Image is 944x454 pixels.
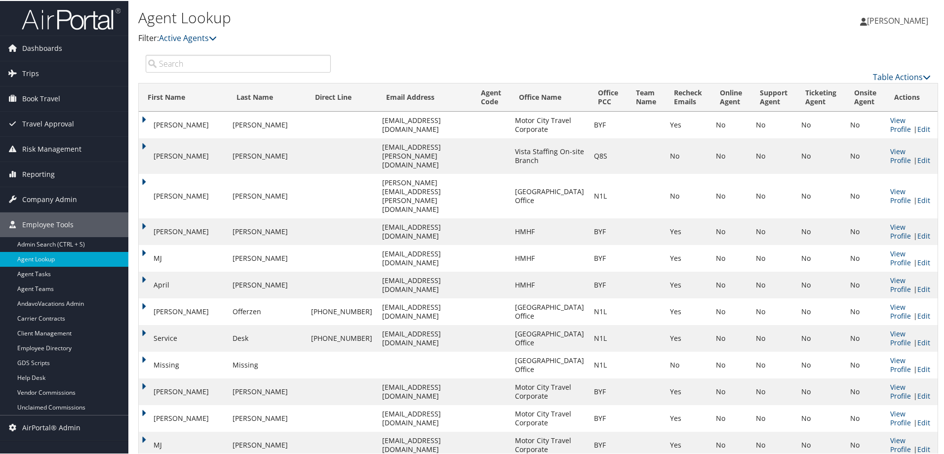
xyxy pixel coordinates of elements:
[228,351,306,377] td: Missing
[510,111,589,137] td: Motor City Travel Corporate
[845,217,885,244] td: No
[917,284,930,293] a: Edit
[885,324,938,351] td: |
[377,217,472,244] td: [EMAIL_ADDRESS][DOMAIN_NAME]
[867,14,928,25] span: [PERSON_NAME]
[751,217,796,244] td: No
[796,377,845,404] td: No
[139,271,228,297] td: April
[510,83,589,111] th: Office Name: activate to sort column ascending
[796,324,845,351] td: No
[890,146,911,164] a: View Profile
[845,324,885,351] td: No
[159,32,217,42] a: Active Agents
[139,324,228,351] td: Service
[845,404,885,431] td: No
[589,297,627,324] td: N1L
[589,137,627,173] td: Q8S
[890,221,911,240] a: View Profile
[510,271,589,297] td: HMHF
[377,324,472,351] td: [EMAIL_ADDRESS][DOMAIN_NAME]
[845,351,885,377] td: No
[885,271,938,297] td: |
[589,324,627,351] td: N1L
[885,377,938,404] td: |
[22,35,62,60] span: Dashboards
[751,83,796,111] th: Support Agent: activate to sort column ascending
[796,173,845,217] td: No
[711,271,751,297] td: No
[890,275,911,293] a: View Profile
[139,217,228,244] td: [PERSON_NAME]
[845,137,885,173] td: No
[917,337,930,346] a: Edit
[665,271,711,297] td: Yes
[589,271,627,297] td: BYF
[139,111,228,137] td: [PERSON_NAME]
[139,377,228,404] td: [PERSON_NAME]
[751,351,796,377] td: No
[860,5,938,35] a: [PERSON_NAME]
[22,211,74,236] span: Employee Tools
[917,417,930,426] a: Edit
[890,355,911,373] a: View Profile
[917,310,930,320] a: Edit
[917,230,930,240] a: Edit
[139,83,228,111] th: First Name: activate to sort column ascending
[138,31,671,44] p: Filter:
[917,195,930,204] a: Edit
[589,217,627,244] td: BYF
[711,297,751,324] td: No
[228,111,306,137] td: [PERSON_NAME]
[306,324,377,351] td: [PHONE_NUMBER]
[845,83,885,111] th: Onsite Agent: activate to sort column ascending
[751,404,796,431] td: No
[917,124,930,133] a: Edit
[589,244,627,271] td: BYF
[22,111,74,135] span: Travel Approval
[228,271,306,297] td: [PERSON_NAME]
[665,351,711,377] td: No
[873,71,931,82] a: Table Actions
[228,244,306,271] td: [PERSON_NAME]
[22,85,60,110] span: Book Travel
[845,244,885,271] td: No
[917,364,930,373] a: Edit
[885,173,938,217] td: |
[665,297,711,324] td: Yes
[22,136,81,161] span: Risk Management
[890,248,911,266] a: View Profile
[796,351,845,377] td: No
[665,404,711,431] td: Yes
[751,173,796,217] td: No
[377,377,472,404] td: [EMAIL_ADDRESS][DOMAIN_NAME]
[228,217,306,244] td: [PERSON_NAME]
[627,83,665,111] th: Team Name: activate to sort column ascending
[22,60,39,85] span: Trips
[139,173,228,217] td: [PERSON_NAME]
[711,173,751,217] td: No
[711,377,751,404] td: No
[665,217,711,244] td: Yes
[711,324,751,351] td: No
[751,137,796,173] td: No
[885,297,938,324] td: |
[796,244,845,271] td: No
[796,217,845,244] td: No
[377,404,472,431] td: [EMAIL_ADDRESS][DOMAIN_NAME]
[377,173,472,217] td: [PERSON_NAME][EMAIL_ADDRESS][PERSON_NAME][DOMAIN_NAME]
[589,111,627,137] td: BYF
[845,173,885,217] td: No
[751,297,796,324] td: No
[796,271,845,297] td: No
[665,111,711,137] td: Yes
[377,271,472,297] td: [EMAIL_ADDRESS][DOMAIN_NAME]
[22,6,120,30] img: airportal-logo.png
[885,111,938,137] td: |
[890,115,911,133] a: View Profile
[228,83,306,111] th: Last Name: activate to sort column ascending
[796,404,845,431] td: No
[711,217,751,244] td: No
[228,324,306,351] td: Desk
[589,173,627,217] td: N1L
